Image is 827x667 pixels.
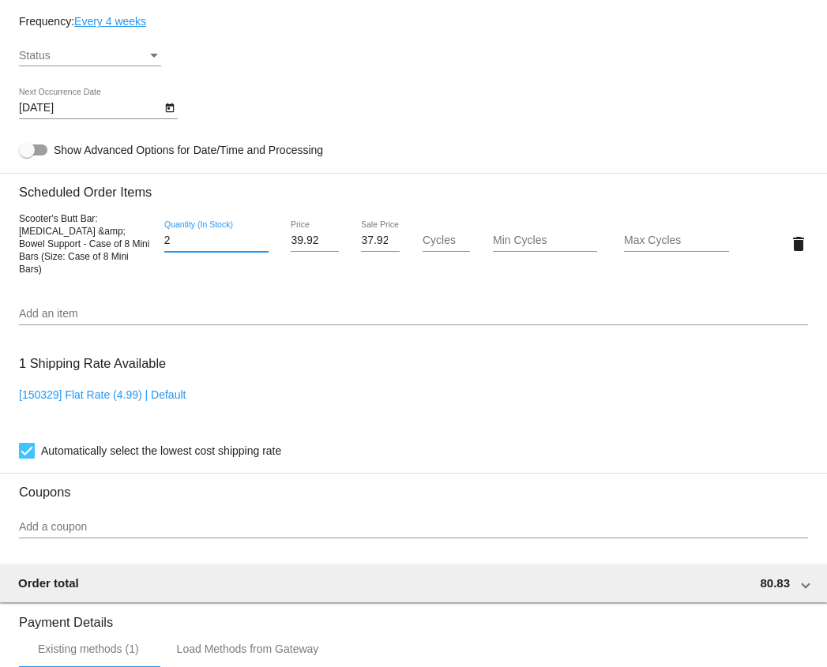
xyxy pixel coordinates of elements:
[493,234,597,247] input: Min Cycles
[624,234,728,247] input: Max Cycles
[760,576,790,590] span: 80.83
[291,234,338,247] input: Price
[19,603,808,630] h3: Payment Details
[423,234,470,247] input: Cycles
[19,308,808,320] input: Add an item
[19,173,808,200] h3: Scheduled Order Items
[19,213,149,275] span: Scooter's Butt Bar: [MEDICAL_DATA] &amp; Bowel Support - Case of 8 Mini Bars (Size: Case of 8 Min...
[54,142,323,158] span: Show Advanced Options for Date/Time and Processing
[164,234,269,247] input: Quantity (In Stock)
[19,388,186,401] a: [150329] Flat Rate (4.99) | Default
[19,15,808,28] div: Frequency:
[74,15,146,28] a: Every 4 weeks
[19,49,51,62] span: Status
[19,50,161,62] mat-select: Status
[19,347,166,380] h3: 1 Shipping Rate Available
[41,441,281,460] span: Automatically select the lowest cost shipping rate
[177,643,319,655] div: Load Methods from Gateway
[18,576,79,590] span: Order total
[789,234,808,253] mat-icon: delete
[361,234,400,247] input: Sale Price
[19,521,808,534] input: Add a coupon
[38,643,139,655] div: Existing methods (1)
[19,473,808,500] h3: Coupons
[161,99,178,115] button: Open calendar
[19,102,161,114] input: Next Occurrence Date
